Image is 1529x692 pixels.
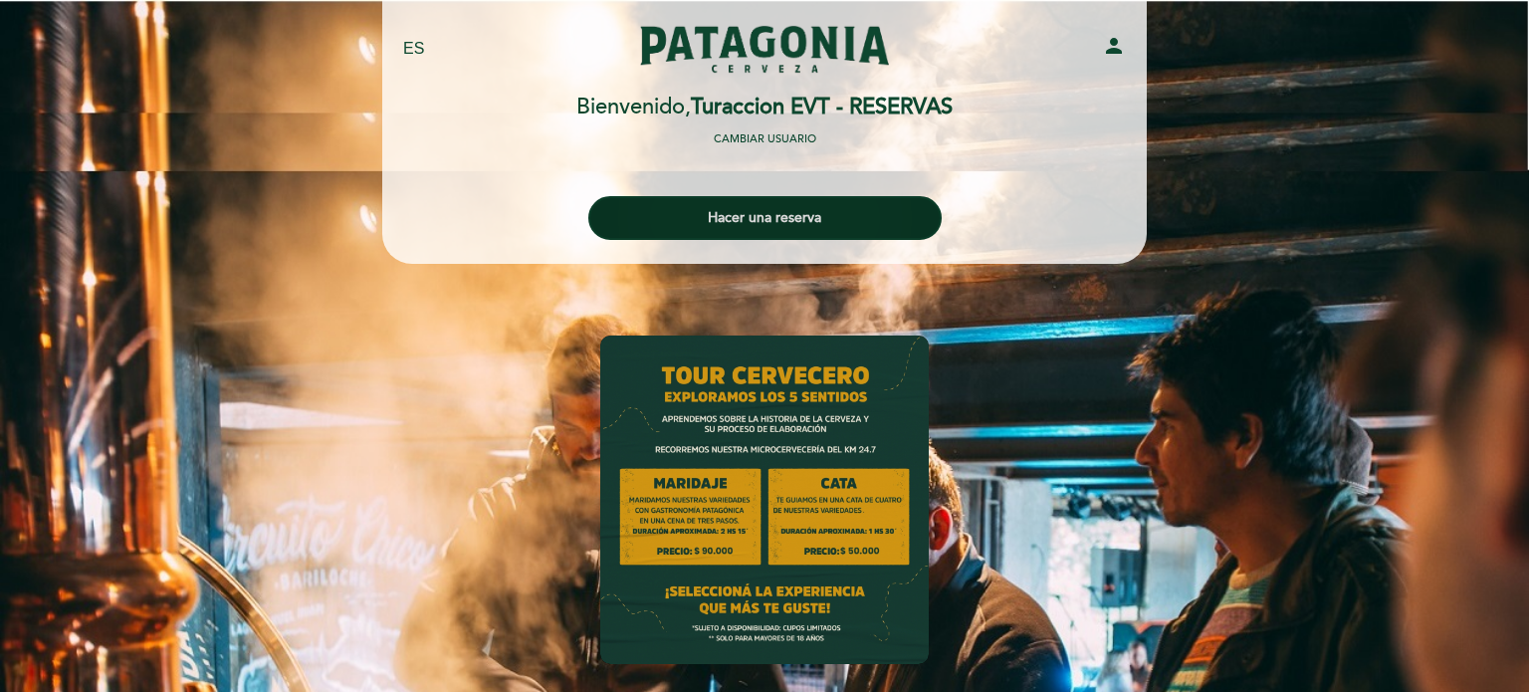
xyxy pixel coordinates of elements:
button: Cambiar usuario [708,130,822,148]
button: Hacer una reserva [588,196,942,240]
img: banner_1750274194.jpeg [600,336,929,664]
a: Experiencia Tour Cervecero [640,22,889,77]
i: person [1102,34,1126,58]
button: person [1102,34,1126,65]
h2: Bienvenido, [576,96,953,119]
span: Turaccion EVT - RESERVAS [691,94,953,120]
